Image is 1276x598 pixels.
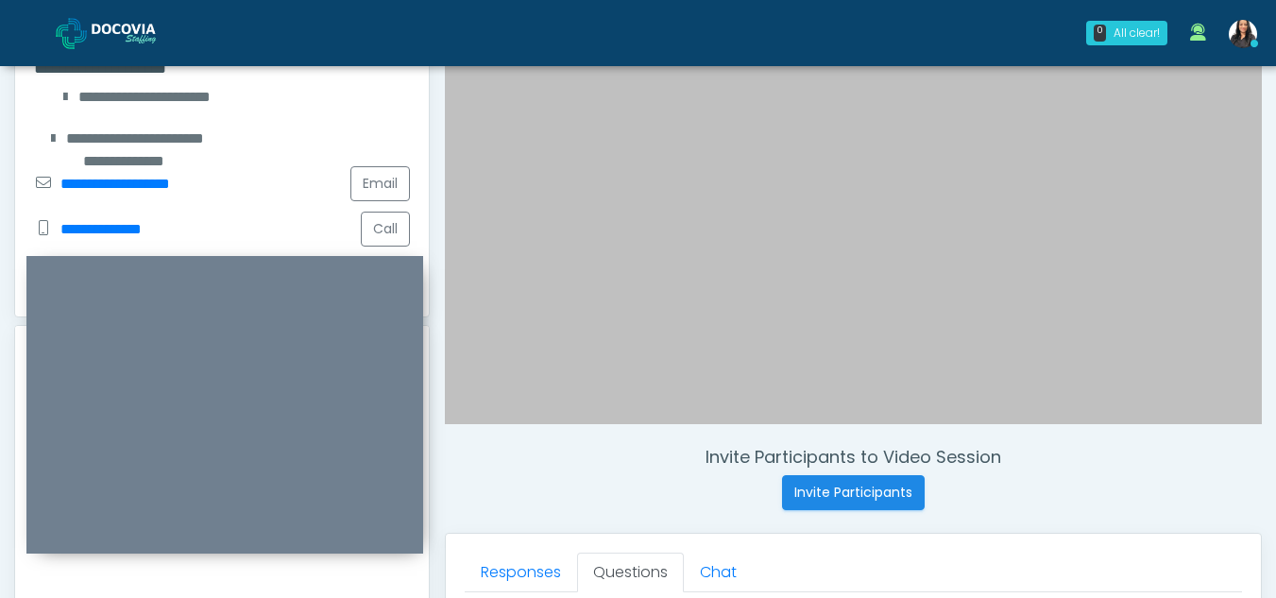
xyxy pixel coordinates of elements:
div: All clear! [1114,25,1160,42]
a: Chat [684,553,753,592]
div: Provider Notes [15,326,429,371]
a: 0 All clear! [1075,13,1179,53]
a: Responses [465,553,577,592]
img: Docovia [56,18,87,49]
button: Open LiveChat chat widget [15,8,72,64]
button: Call [361,212,410,247]
a: Docovia [56,2,186,63]
iframe: To enrich screen reader interactions, please activate Accessibility in Grammarly extension settings [26,279,423,554]
img: Docovia [92,24,186,43]
a: Email [350,166,410,201]
div: 0 [1094,25,1106,42]
a: Questions [577,553,684,592]
h4: Invite Participants to Video Session [445,447,1262,468]
button: Invite Participants [782,475,925,510]
img: Viral Patel [1229,20,1257,48]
